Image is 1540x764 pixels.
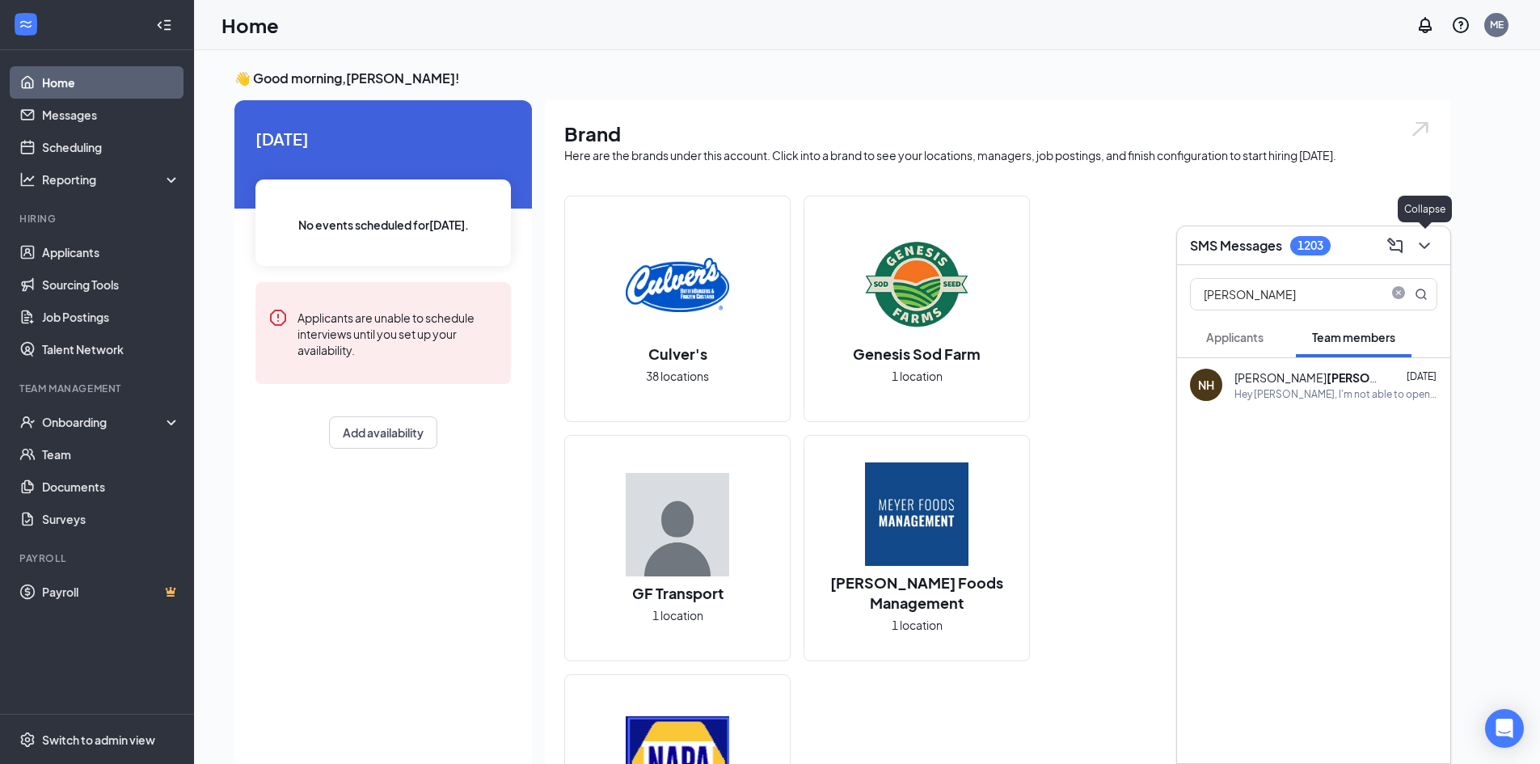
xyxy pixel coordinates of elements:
[1410,120,1431,138] img: open.6027fd2a22e1237b5b06.svg
[564,147,1431,163] div: Here are the brands under this account. Click into a brand to see your locations, managers, job p...
[652,606,703,624] span: 1 location
[837,344,997,364] h2: Genesis Sod Farm
[42,576,180,608] a: PayrollCrown
[42,301,180,333] a: Job Postings
[632,344,724,364] h2: Culver's
[1411,233,1437,259] button: ChevronDown
[865,462,968,566] img: Meyer Foods Management
[298,216,469,234] span: No events scheduled for [DATE] .
[626,234,729,337] img: Culver's
[564,120,1431,147] h1: Brand
[1490,18,1504,32] div: ME
[1415,288,1428,301] svg: MagnifyingGlass
[329,416,437,449] button: Add availability
[646,367,709,385] span: 38 locations
[19,212,177,226] div: Hiring
[18,16,34,32] svg: WorkstreamLogo
[156,17,172,33] svg: Collapse
[1386,236,1405,255] svg: ComposeMessage
[19,382,177,395] div: Team Management
[1382,233,1408,259] button: ComposeMessage
[234,70,1450,87] h3: 👋 Good morning, [PERSON_NAME] !
[616,583,740,603] h2: GF Transport
[19,171,36,188] svg: Analysis
[1190,237,1282,255] h3: SMS Messages
[42,333,180,365] a: Talent Network
[1416,15,1435,35] svg: Notifications
[42,131,180,163] a: Scheduling
[42,66,180,99] a: Home
[865,234,968,337] img: Genesis Sod Farm
[19,732,36,748] svg: Settings
[42,236,180,268] a: Applicants
[42,171,181,188] div: Reporting
[42,268,180,301] a: Sourcing Tools
[42,438,180,471] a: Team
[42,503,180,535] a: Surveys
[1415,236,1434,255] svg: ChevronDown
[1398,196,1452,222] div: Collapse
[255,126,511,151] span: [DATE]
[892,616,943,634] span: 1 location
[42,471,180,503] a: Documents
[42,732,155,748] div: Switch to admin view
[1389,286,1408,299] span: close-circle
[1327,370,1423,385] b: [PERSON_NAME]
[42,99,180,131] a: Messages
[1312,330,1395,344] span: Team members
[19,414,36,430] svg: UserCheck
[1234,369,1380,386] div: [PERSON_NAME]
[1407,370,1437,382] span: [DATE]
[1389,286,1408,302] span: close-circle
[626,473,729,576] img: GF Transport
[1451,15,1470,35] svg: QuestionInfo
[297,308,498,358] div: Applicants are unable to schedule interviews until you set up your availability.
[42,414,167,430] div: Onboarding
[222,11,279,39] h1: Home
[19,551,177,565] div: Payroll
[1485,709,1524,748] div: Open Intercom Messenger
[1297,238,1323,252] div: 1203
[1198,377,1214,393] div: NH
[268,308,288,327] svg: Error
[804,572,1029,613] h2: [PERSON_NAME] Foods Management
[892,367,943,385] span: 1 location
[1234,387,1437,401] div: Hey [PERSON_NAME], I'm not able to open the PTO rollout memo, is there anyway you can send me tha...
[1191,279,1382,310] input: Search team member
[1206,330,1264,344] span: Applicants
